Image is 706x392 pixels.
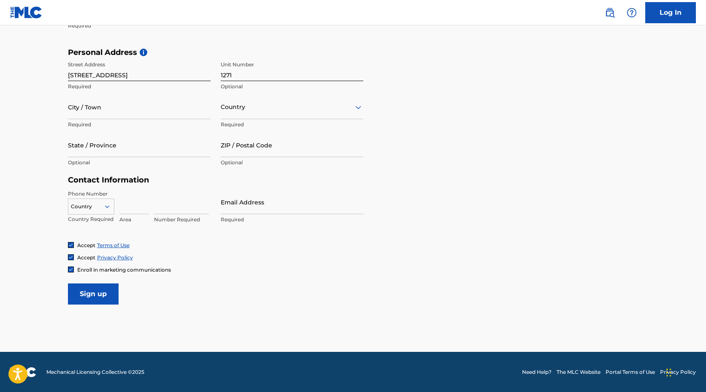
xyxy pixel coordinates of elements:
[664,351,706,392] iframe: Chat Widget
[68,48,638,57] h5: Personal Address
[68,83,211,90] p: Required
[522,368,552,376] a: Need Help?
[77,242,95,248] span: Accept
[645,2,696,23] a: Log In
[68,215,114,223] p: Country Required
[10,6,43,19] img: MLC Logo
[660,368,696,376] a: Privacy Policy
[68,255,73,260] img: checkbox
[627,8,637,18] img: help
[605,8,615,18] img: search
[221,83,363,90] p: Optional
[154,216,209,223] p: Number Required
[68,283,119,305] input: Sign up
[97,242,130,248] a: Terms of Use
[68,175,363,185] h5: Contact Information
[46,368,144,376] span: Mechanical Licensing Collective © 2025
[606,368,655,376] a: Portal Terms of Use
[666,360,671,385] div: Drag
[623,4,640,21] div: Help
[68,121,211,128] p: Required
[68,159,211,166] p: Optional
[68,267,73,272] img: checkbox
[221,159,363,166] p: Optional
[77,267,171,273] span: Enroll in marketing communications
[119,216,149,223] p: Area
[601,4,618,21] a: Public Search
[68,242,73,248] img: checkbox
[10,367,36,377] img: logo
[221,121,363,128] p: Required
[77,254,95,261] span: Accept
[221,216,363,223] p: Required
[557,368,601,376] a: The MLC Website
[140,49,147,56] span: i
[68,22,211,30] p: Required
[97,254,133,261] a: Privacy Policy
